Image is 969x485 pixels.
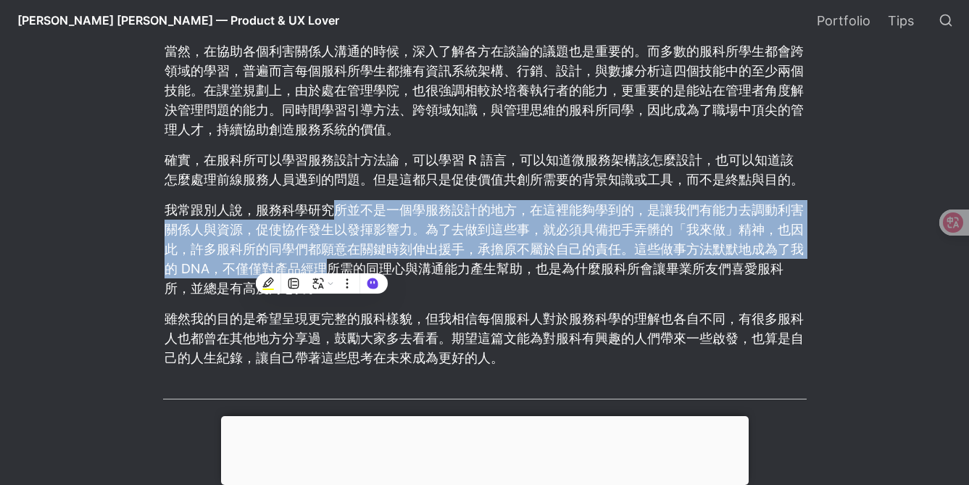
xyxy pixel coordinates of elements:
[163,307,807,370] p: 雖然我的目的是希望呈現更完整的服科樣貌，但我相信每個服科人對於服務科學的理解也各自不同，有很多服科人也都曾在其他地方分享過，鼓勵大家多去看看。期望這篇文能為對服科有興趣的人們帶來一些啟發，也算是...
[163,148,807,191] p: 確實，在服科所可以學習服務設計方法論，可以學習 R 語言，可以知道微服務架構該怎麼設計，也可以知道該怎麼處理前線服務人員遇到的問題。但是這都只是促使價值共創所需要的背景知識或工具，而不是終點與目的。
[163,198,807,300] p: 我常跟別人說，服務科學研究所並不是一個學服務設計的地方，在這裡能夠學到的，是讓我們有能力去調動利害關係人與資源，促使協作發生以發揮影響力。為了去做到這些事，就必須具備把手弄髒的「我來做」精神，也...
[17,13,339,28] span: [PERSON_NAME] [PERSON_NAME] — Product & UX Lover
[163,39,807,141] p: 當然，在協助各個利害關係人溝通的時候，深入了解各方在談論的議題也是重要的。而多數的服科所學生都會跨領域的學習，普遍而言每個服科所學生都擁有資訊系統架構、行銷、設計，與數據分析這四個技能中的至少兩...
[221,416,749,481] iframe: Advertisement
